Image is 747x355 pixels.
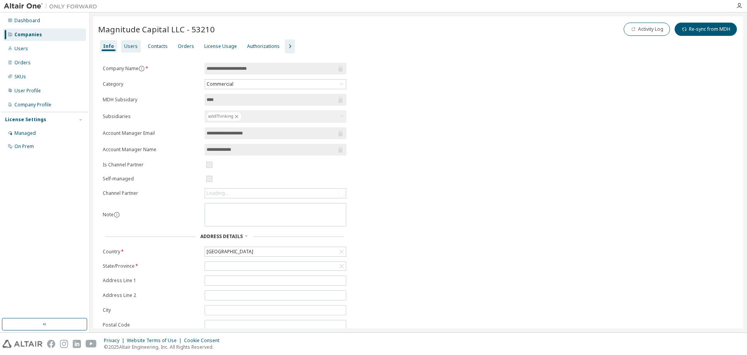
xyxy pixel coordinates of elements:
img: Altair One [4,2,101,10]
div: Loading... [207,190,228,196]
button: information [114,212,120,218]
div: Info [103,43,114,49]
div: Loading... [205,189,346,198]
label: Account Manager Name [103,147,200,153]
img: facebook.svg [47,340,55,348]
div: Users [124,43,138,49]
label: Self-managed [103,176,200,182]
img: linkedin.svg [73,340,81,348]
div: [GEOGRAPHIC_DATA] [205,247,346,256]
span: Magnitude Capital LLC - 53210 [98,24,215,35]
img: instagram.svg [60,340,68,348]
div: License Settings [5,117,46,123]
label: MDH Subsidary [103,97,200,103]
label: Address Line 2 [103,292,200,298]
p: © 2025 Altair Engineering, Inc. All Rights Reserved. [104,344,224,350]
label: Account Manager Email [103,130,200,136]
div: Managed [14,130,36,136]
div: Commercial [205,79,346,89]
label: Subsidiaries [103,113,200,120]
div: Orders [178,43,194,49]
div: Companies [14,32,42,38]
img: altair_logo.svg [2,340,42,348]
label: Is Channel Partner [103,162,200,168]
button: Activity Log [624,23,670,36]
div: Website Terms of Use [127,337,184,344]
div: solidThinking [206,112,242,121]
img: youtube.svg [86,340,97,348]
div: [GEOGRAPHIC_DATA] [205,247,254,256]
div: Company Profile [14,102,51,108]
label: Address Line 1 [103,277,200,284]
label: Note [103,211,114,218]
label: Category [103,81,200,87]
label: Company Name [103,65,200,72]
label: State/Province [103,263,200,269]
div: Users [14,46,28,52]
label: Country [103,249,200,255]
label: Channel Partner [103,190,200,196]
div: Authorizations [247,43,280,49]
label: City [103,307,200,313]
div: Privacy [104,337,127,344]
div: User Profile [14,88,41,94]
label: Postal Code [103,322,200,328]
div: On Prem [14,143,34,150]
button: Re-sync from MDH [675,23,737,36]
div: Commercial [205,80,235,88]
button: information [139,65,145,72]
span: Address Details [200,233,243,240]
div: solidThinking [205,110,346,123]
div: Orders [14,60,31,66]
div: Contacts [148,43,168,49]
div: SKUs [14,74,26,80]
div: License Usage [204,43,237,49]
div: Dashboard [14,18,40,24]
div: Cookie Consent [184,337,224,344]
